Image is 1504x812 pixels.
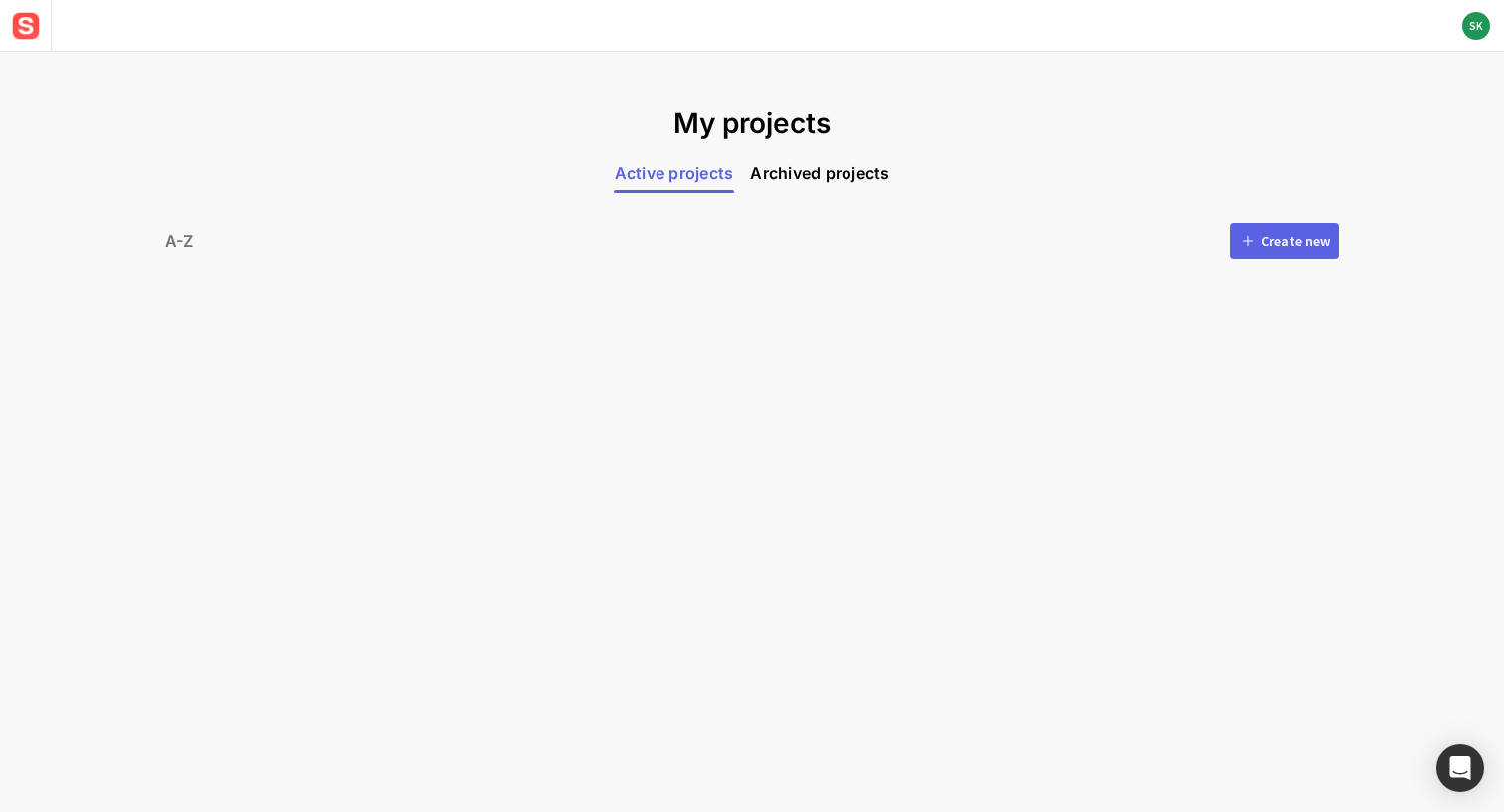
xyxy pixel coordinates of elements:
text: SK [1469,19,1483,33]
h1: My projects [673,107,831,141]
span: Archived projects [750,161,890,186]
div: A-Z [165,229,193,253]
button: Create new [1230,223,1339,259]
div: Open Intercom Messenger [1436,744,1484,792]
div: Create new [1261,234,1330,248]
span: Active projects [614,161,734,186]
img: sensat [8,8,44,44]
